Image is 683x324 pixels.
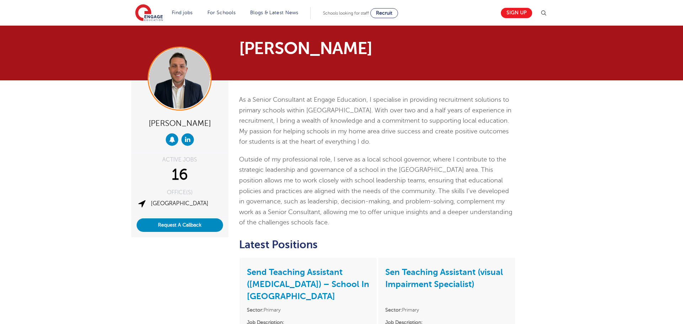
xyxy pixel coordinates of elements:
[239,40,408,57] h1: [PERSON_NAME]
[239,154,516,228] p: Outside of my professional role, I serve as a local school governor, where I contribute to the st...
[172,10,193,15] a: Find jobs
[323,11,369,16] span: Schools looking for staff
[207,10,235,15] a: For Schools
[376,10,392,16] span: Recruit
[135,4,163,22] img: Engage Education
[385,307,402,313] strong: Sector:
[239,95,516,147] p: As a Senior Consultant at Engage Education, I specialise in providing recruitment solutions to pr...
[247,306,370,314] li: Primary
[370,8,398,18] a: Recruit
[501,8,532,18] a: Sign up
[247,307,264,313] strong: Sector:
[239,239,516,251] h2: Latest Positions
[137,116,223,130] div: [PERSON_NAME]
[250,10,298,15] a: Blogs & Latest News
[137,218,223,232] button: Request A Callback
[137,166,223,184] div: 16
[385,306,508,314] li: Primary
[137,190,223,195] div: OFFICE(S)
[385,267,503,289] a: Sen Teaching Assistant (visual Impairment Specialist)
[247,267,369,301] a: Send Teaching Assistant ([MEDICAL_DATA]) – School In [GEOGRAPHIC_DATA]
[137,157,223,163] div: ACTIVE JOBS
[151,200,208,207] a: [GEOGRAPHIC_DATA]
